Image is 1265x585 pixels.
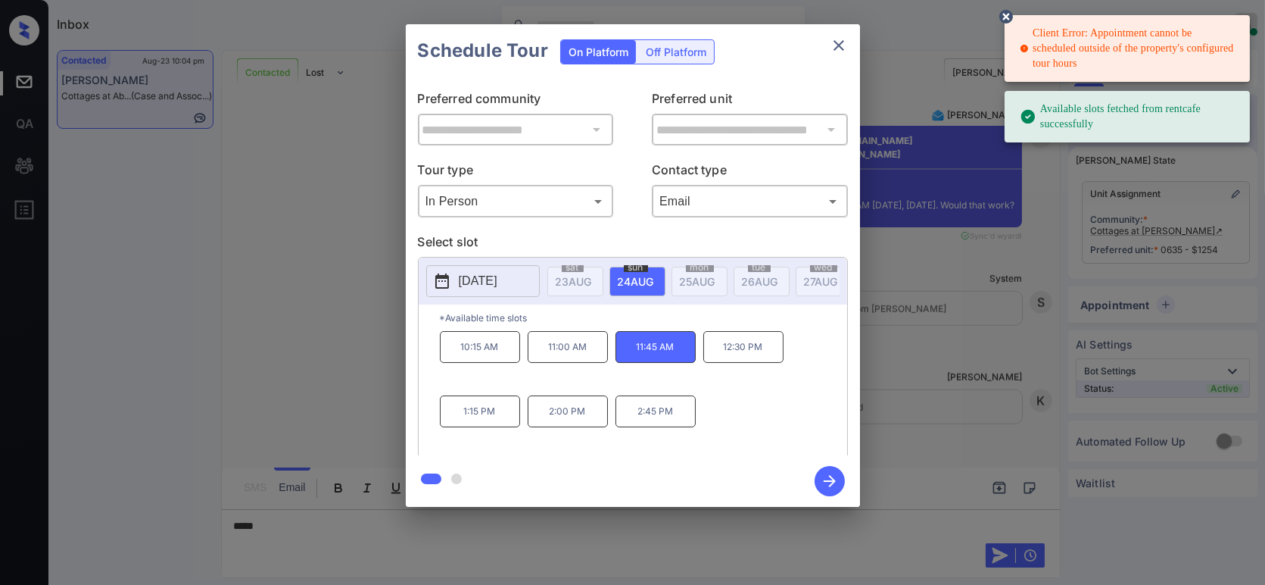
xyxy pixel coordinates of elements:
button: btn-next [805,461,854,501]
p: Preferred unit [652,89,848,114]
p: Preferred community [418,89,614,114]
div: Email [656,189,844,214]
button: close [824,30,854,61]
p: Select slot [418,233,848,257]
p: Contact type [652,161,848,185]
span: sun [624,263,648,272]
div: On Platform [561,40,636,64]
span: 24 AUG [618,275,654,288]
p: Tour type [418,161,614,185]
div: Client Error: Appointment cannot be scheduled outside of the property's configured tour hours [1020,20,1238,77]
p: 2:45 PM [615,396,696,427]
div: date-select [609,267,665,296]
p: 10:15 AM [440,331,520,363]
p: 12:30 PM [703,331,784,363]
p: 2:00 PM [528,396,608,427]
div: Off Platform [638,40,714,64]
button: [DATE] [426,265,540,297]
p: [DATE] [459,272,497,290]
div: Available slots fetched from rentcafe successfully [1020,95,1238,138]
p: 11:00 AM [528,331,608,363]
div: In Person [422,189,610,214]
p: *Available time slots [440,305,847,331]
p: 11:45 AM [615,331,696,363]
h2: Schedule Tour [406,24,560,77]
p: 1:15 PM [440,396,520,427]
